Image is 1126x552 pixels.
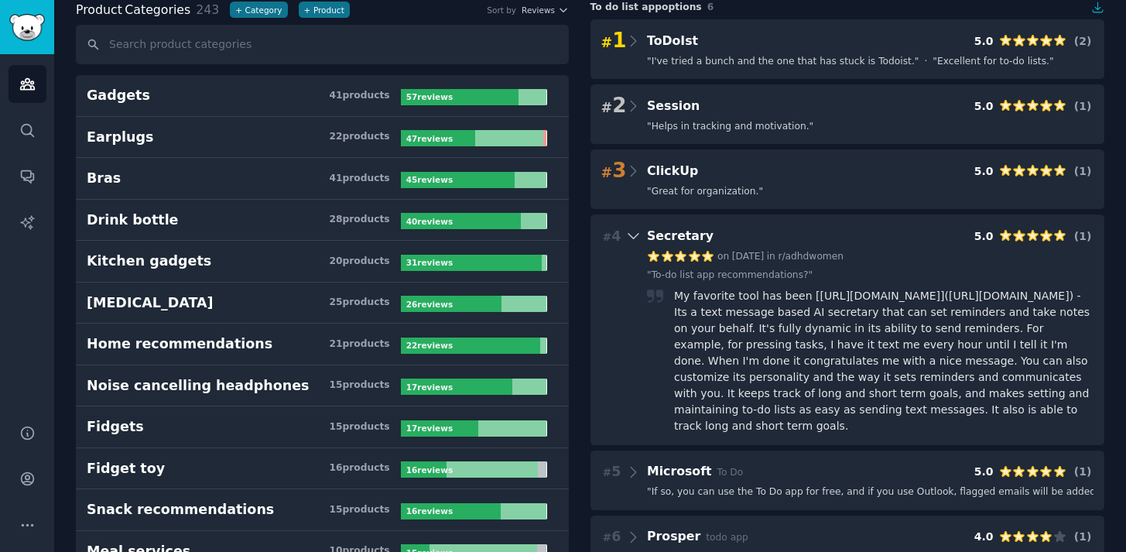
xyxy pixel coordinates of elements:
[706,532,748,543] span: todo app
[674,288,1093,434] div: My favorite tool has been [[URL][DOMAIN_NAME]]([URL][DOMAIN_NAME]) - Its a text message based AI ...
[76,1,122,20] span: Product
[329,503,389,517] div: 15 product s
[717,467,744,478] span: To Do
[76,283,569,324] a: [MEDICAL_DATA]25products26reviews
[1072,464,1093,480] div: ( 1 )
[522,5,568,15] button: Reviews
[1072,163,1093,180] div: ( 1 )
[76,448,569,490] a: Fidget toy16products16reviews
[487,5,516,15] div: Sort by
[974,228,994,245] div: 5.0
[974,529,994,545] div: 4.0
[647,33,698,48] span: ToDoIst
[924,55,927,69] span: ·
[601,165,613,180] span: #
[329,89,389,103] div: 41 product s
[76,489,569,531] a: Snack recommendations15products16reviews
[406,300,453,309] b: 26 review s
[406,382,453,392] b: 17 review s
[406,423,453,433] b: 17 review s
[9,14,45,41] img: GummySearch logo
[299,2,350,18] button: +Product
[1072,228,1093,245] div: ( 1 )
[601,29,627,53] span: 1
[406,134,453,143] b: 47 review s
[76,75,569,117] a: Gadgets41products57reviews
[87,86,150,105] div: Gadgets
[647,163,698,178] span: ClickUp
[329,338,389,351] div: 21 product s
[603,466,612,478] span: #
[974,163,994,180] div: 5.0
[329,461,389,475] div: 16 product s
[603,231,612,243] span: #
[603,462,621,482] span: 5
[406,217,453,226] b: 40 review s
[601,100,613,115] span: #
[329,213,389,227] div: 28 product s
[647,120,813,134] span: " Helps in tracking and motivation. "
[87,334,272,354] div: Home recommendations
[406,341,453,350] b: 22 review s
[406,506,453,516] b: 16 review s
[647,529,700,543] span: Prosper
[76,158,569,200] a: Bras41products45reviews
[767,250,775,264] span: in
[235,5,242,15] span: +
[647,185,763,199] span: " Great for organization. "
[87,376,309,396] div: Noise cancelling headphones
[603,531,612,543] span: #
[329,130,389,144] div: 22 product s
[1072,529,1093,545] div: ( 1 )
[590,1,1105,15] div: To do list app options
[406,258,453,267] b: 31 review s
[87,459,165,478] div: Fidget toy
[601,159,627,183] span: 3
[76,365,569,407] a: Noise cancelling headphones15products17reviews
[87,128,153,147] div: Earplugs
[933,55,1053,69] span: " Excellent for to-do lists. "
[974,98,994,115] div: 5.0
[406,465,453,475] b: 16 review s
[76,324,569,365] a: Home recommendations21products22reviews
[647,55,919,69] span: " I've tried a bunch and the one that has stuck is Todoist. "
[647,228,714,243] span: Secretary
[230,2,287,18] button: +Category
[406,92,453,101] b: 57 review s
[87,169,121,188] div: Bras
[732,250,764,264] a: [DATE]
[603,527,621,547] span: 6
[717,250,729,264] span: on
[329,172,389,186] div: 41 product s
[87,500,274,519] div: Snack recommendations
[522,5,555,15] span: Reviews
[304,5,311,15] span: +
[707,2,714,12] span: 6
[974,33,994,50] div: 5.0
[329,379,389,393] div: 15 product s
[601,94,627,118] span: 2
[87,252,211,271] div: Kitchen gadgets
[1072,33,1093,50] div: ( 2 )
[76,200,569,242] a: Drink bottle28products40reviews
[76,406,569,448] a: Fidgets15products17reviews
[647,464,712,478] span: Microsoft
[329,296,389,310] div: 25 product s
[87,211,179,230] div: Drink bottle
[1072,98,1093,115] div: ( 1 )
[601,35,613,50] span: #
[329,255,389,269] div: 20 product s
[76,25,569,64] input: Search product categories
[974,464,994,480] div: 5.0
[76,241,569,283] a: Kitchen gadgets20products31reviews
[647,269,813,283] a: "To-do list app recommendations?"
[76,1,190,20] span: Categories
[778,250,844,264] a: r/adhdwomen
[647,98,700,113] span: Session
[87,417,144,437] div: Fidgets
[196,2,219,17] span: 243
[329,420,389,434] div: 15 product s
[76,117,569,159] a: Earplugs22products47reviews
